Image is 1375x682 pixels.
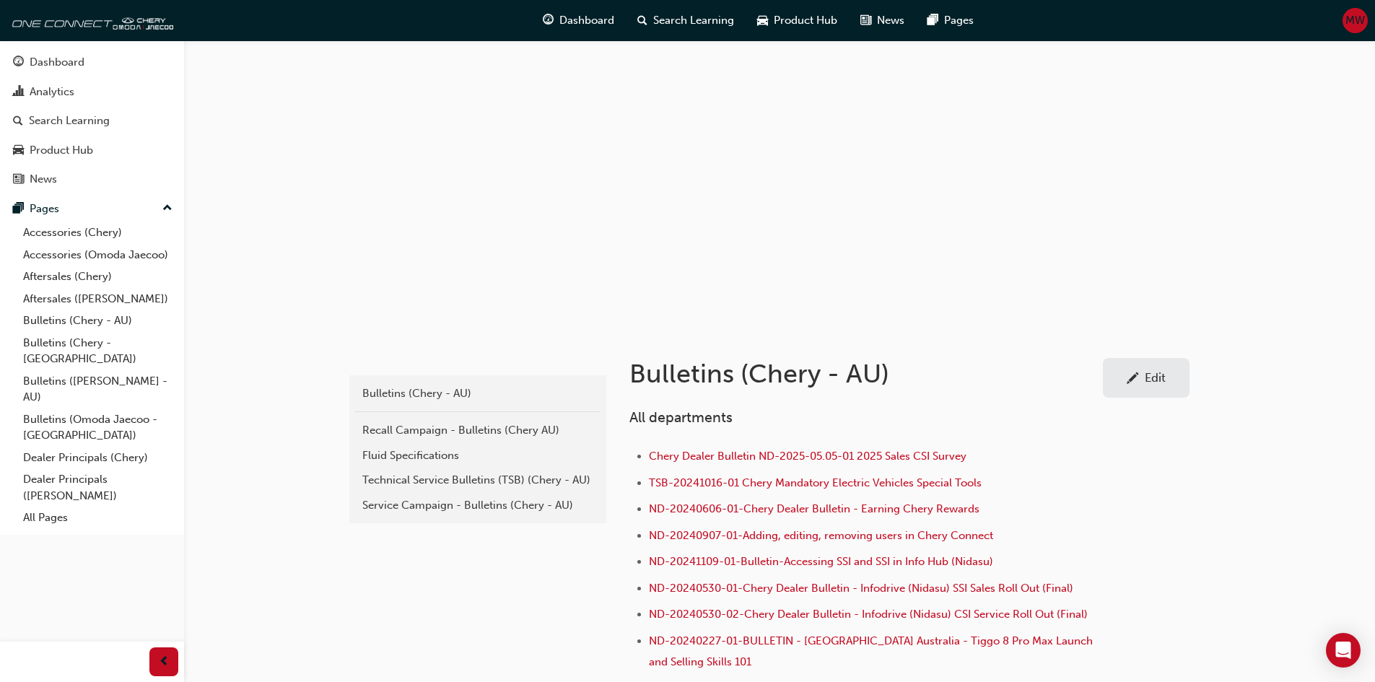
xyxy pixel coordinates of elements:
[653,12,734,29] span: Search Learning
[6,137,178,164] a: Product Hub
[6,46,178,196] button: DashboardAnalyticsSearch LearningProduct HubNews
[17,222,178,244] a: Accessories (Chery)
[159,653,170,671] span: prev-icon
[1145,370,1166,385] div: Edit
[13,144,24,157] span: car-icon
[17,332,178,370] a: Bulletins (Chery - [GEOGRAPHIC_DATA])
[17,244,178,266] a: Accessories (Omoda Jaecoo)
[17,288,178,310] a: Aftersales ([PERSON_NAME])
[649,555,993,568] a: ND-20241109-01-Bulletin-Accessing SSI and SSI in Info Hub (Nidasu)
[531,6,626,35] a: guage-iconDashboard
[13,115,23,128] span: search-icon
[637,12,647,30] span: search-icon
[1345,12,1365,29] span: MW
[29,113,110,129] div: Search Learning
[13,56,24,69] span: guage-icon
[13,173,24,186] span: news-icon
[30,201,59,217] div: Pages
[7,6,173,35] img: oneconnect
[362,447,593,464] div: Fluid Specifications
[860,12,871,30] span: news-icon
[559,12,614,29] span: Dashboard
[774,12,837,29] span: Product Hub
[6,108,178,134] a: Search Learning
[30,54,84,71] div: Dashboard
[355,381,601,406] a: Bulletins (Chery - AU)
[649,634,1096,668] a: ND-20240227-01-BULLETIN - [GEOGRAPHIC_DATA] Australia - Tiggo 8 Pro Max Launch and Selling Skills...
[13,203,24,216] span: pages-icon
[355,443,601,468] a: Fluid Specifications
[6,196,178,222] button: Pages
[1127,372,1139,387] span: pencil-icon
[629,409,733,426] span: All departments
[849,6,916,35] a: news-iconNews
[362,422,593,439] div: Recall Campaign - Bulletins (Chery AU)
[362,497,593,514] div: Service Campaign - Bulletins (Chery - AU)
[30,171,57,188] div: News
[1103,358,1190,398] a: Edit
[649,582,1073,595] a: ND-20240530-01-Chery Dealer Bulletin - Infodrive (Nidasu) SSI Sales Roll Out (Final)
[17,310,178,332] a: Bulletins (Chery - AU)
[17,507,178,529] a: All Pages
[626,6,746,35] a: search-iconSearch Learning
[362,472,593,489] div: Technical Service Bulletins (TSB) (Chery - AU)
[6,166,178,193] a: News
[355,418,601,443] a: Recall Campaign - Bulletins (Chery AU)
[649,476,982,489] a: TSB-20241016-01 Chery Mandatory Electric Vehicles Special Tools
[17,468,178,507] a: Dealer Principals ([PERSON_NAME])
[17,266,178,288] a: Aftersales (Chery)
[162,199,173,218] span: up-icon
[649,608,1088,621] a: ND-20240530-02-Chery Dealer Bulletin - Infodrive (Nidasu) CSI Service Roll Out (Final)
[1326,633,1361,668] div: Open Intercom Messenger
[1343,8,1368,33] button: MW
[30,84,74,100] div: Analytics
[30,142,93,159] div: Product Hub
[17,447,178,469] a: Dealer Principals (Chery)
[355,468,601,493] a: Technical Service Bulletins (TSB) (Chery - AU)
[17,370,178,408] a: Bulletins ([PERSON_NAME] - AU)
[944,12,974,29] span: Pages
[746,6,849,35] a: car-iconProduct Hub
[543,12,554,30] span: guage-icon
[649,529,993,542] a: ND-20240907-01-Adding, editing, removing users in Chery Connect
[927,12,938,30] span: pages-icon
[757,12,768,30] span: car-icon
[17,408,178,447] a: Bulletins (Omoda Jaecoo - [GEOGRAPHIC_DATA])
[629,358,1103,390] h1: Bulletins (Chery - AU)
[6,49,178,76] a: Dashboard
[649,450,966,463] a: Chery Dealer Bulletin ND-2025-05.05-01 2025 Sales CSI Survey
[649,502,979,515] a: ND-20240606-01-Chery Dealer Bulletin - Earning Chery Rewards
[13,86,24,99] span: chart-icon
[877,12,904,29] span: News
[355,493,601,518] a: Service Campaign - Bulletins (Chery - AU)
[916,6,985,35] a: pages-iconPages
[6,79,178,105] a: Analytics
[362,385,593,402] div: Bulletins (Chery - AU)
